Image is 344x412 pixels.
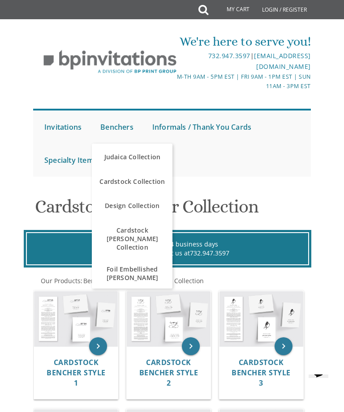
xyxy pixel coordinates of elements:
[127,291,211,346] img: Cardstock Bencher Style 2
[92,192,172,219] a: Design Collection
[139,358,198,387] a: Cardstock Bencher Style 2
[89,337,107,355] a: keyboard_arrow_right
[207,1,256,19] a: My Cart
[219,291,303,346] img: Cardstock Bencher Style 3
[172,72,311,91] div: M-Th 9am - 5pm EST | Fri 9am - 1pm EST | Sun 11am - 3pm EST
[26,232,309,265] div: 4 business days Contact us at
[94,260,170,286] span: Foil Embellished [PERSON_NAME]
[47,358,106,387] a: Cardstock Bencher Style 1
[98,110,136,144] a: Benchers
[92,258,172,289] a: Foil Embellished [PERSON_NAME]
[92,144,172,170] a: Judaica Collection
[82,276,112,285] a: Benchers
[139,357,198,388] span: Cardstock Bencher Style 2
[83,276,112,285] span: Benchers
[190,249,229,257] a: 732.947.3597
[42,144,99,177] a: Specialty Items
[150,110,254,144] a: Informals / Thank You Cards
[172,51,311,72] div: |
[305,374,335,403] iframe: chat widget
[35,197,309,223] h1: Cardstock Bencher Collection
[47,357,106,388] span: Cardstock Bencher Style 1
[42,110,84,144] a: Invitations
[33,43,187,81] img: BP Invitation Loft
[94,221,170,256] span: Cardstock [PERSON_NAME] Collection
[208,51,250,60] a: 732.947.3597
[94,173,170,190] span: Cardstock Collection
[182,337,200,355] a: keyboard_arrow_right
[254,51,311,71] a: [EMAIL_ADDRESS][DOMAIN_NAME]
[232,357,291,388] span: Cardstock Bencher Style 3
[92,170,172,192] a: Cardstock Collection
[92,219,172,258] a: Cardstock [PERSON_NAME] Collection
[275,337,292,355] a: keyboard_arrow_right
[33,276,311,285] div: :
[232,358,291,387] a: Cardstock Bencher Style 3
[34,291,118,346] img: Cardstock Bencher Style 1
[40,276,81,285] a: Our Products
[172,33,311,51] div: We're here to serve you!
